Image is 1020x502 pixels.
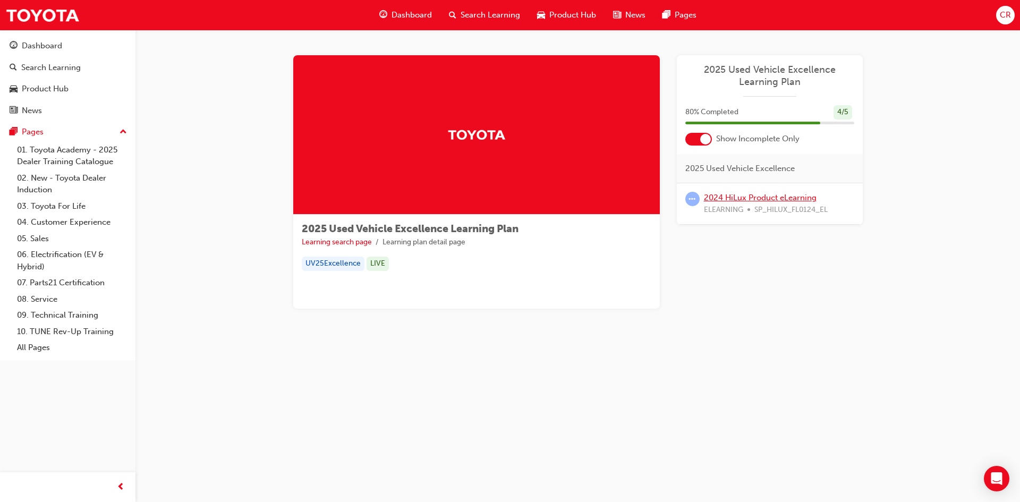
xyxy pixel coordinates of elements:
a: 10. TUNE Rev-Up Training [13,324,131,340]
span: pages-icon [662,8,670,22]
span: 2025 Used Vehicle Excellence [685,163,795,175]
span: guage-icon [10,41,18,51]
span: news-icon [613,8,621,22]
span: Search Learning [461,9,520,21]
span: pages-icon [10,127,18,137]
div: Dashboard [22,40,62,52]
div: LIVE [367,257,389,271]
a: All Pages [13,339,131,356]
a: guage-iconDashboard [371,4,440,26]
div: Product Hub [22,83,69,95]
span: guage-icon [379,8,387,22]
button: Pages [4,122,131,142]
a: 04. Customer Experience [13,214,131,231]
span: News [625,9,645,21]
a: search-iconSearch Learning [440,4,529,26]
a: Product Hub [4,79,131,99]
li: Learning plan detail page [382,236,465,249]
a: car-iconProduct Hub [529,4,605,26]
a: 08. Service [13,291,131,308]
span: 80 % Completed [685,106,738,118]
img: Trak [447,125,506,144]
span: search-icon [10,63,17,73]
span: up-icon [120,125,127,139]
a: News [4,101,131,121]
a: Search Learning [4,58,131,78]
div: 4 / 5 [834,105,852,120]
span: Product Hub [549,9,596,21]
span: Show Incomplete Only [716,133,800,145]
span: car-icon [537,8,545,22]
button: DashboardSearch LearningProduct HubNews [4,34,131,122]
a: Learning search page [302,237,372,246]
a: Dashboard [4,36,131,56]
div: News [22,105,42,117]
span: car-icon [10,84,18,94]
span: Dashboard [392,9,432,21]
span: Pages [675,9,696,21]
a: 2025 Used Vehicle Excellence Learning Plan [685,64,854,88]
div: Pages [22,126,44,138]
button: CR [996,6,1015,24]
a: 07. Parts21 Certification [13,275,131,291]
a: 03. Toyota For Life [13,198,131,215]
span: search-icon [449,8,456,22]
a: 06. Electrification (EV & Hybrid) [13,246,131,275]
span: SP_HILUX_FL0124_EL [754,204,828,216]
div: Open Intercom Messenger [984,466,1009,491]
img: Trak [5,3,80,27]
a: 05. Sales [13,231,131,247]
a: 2024 HiLux Product eLearning [704,193,817,202]
span: 2025 Used Vehicle Excellence Learning Plan [302,223,518,235]
a: pages-iconPages [654,4,705,26]
a: news-iconNews [605,4,654,26]
a: 09. Technical Training [13,307,131,324]
span: news-icon [10,106,18,116]
span: prev-icon [117,481,125,494]
span: CR [1000,9,1011,21]
a: 01. Toyota Academy - 2025 Dealer Training Catalogue [13,142,131,170]
a: 02. New - Toyota Dealer Induction [13,170,131,198]
div: Search Learning [21,62,81,74]
span: ELEARNING [704,204,743,216]
span: learningRecordVerb_ATTEMPT-icon [685,192,700,206]
div: UV25Excellence [302,257,364,271]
